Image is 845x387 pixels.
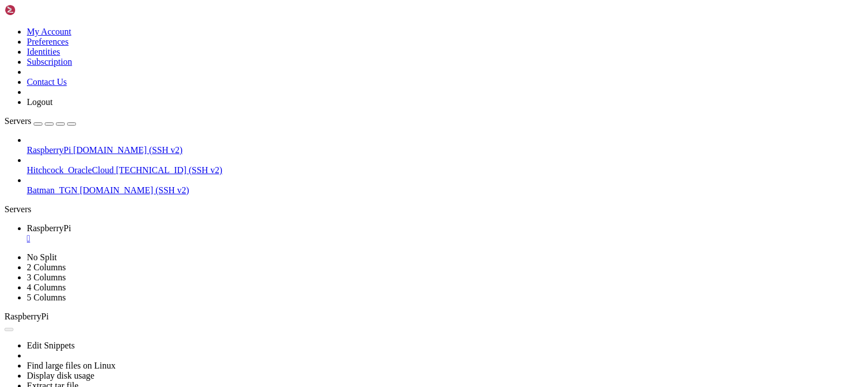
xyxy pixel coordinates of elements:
[4,4,700,14] x-row: Connecting [DOMAIN_NAME]...
[27,37,69,46] a: Preferences
[27,223,71,233] span: RaspberryPi
[27,175,841,195] li: Batman_TGN [DOMAIN_NAME] (SSH v2)
[4,312,49,321] span: RaspberryPi
[27,135,841,155] li: RaspberryPi [DOMAIN_NAME] (SSH v2)
[4,116,31,126] span: Servers
[27,185,841,195] a: Batman_TGN [DOMAIN_NAME] (SSH v2)
[27,57,72,66] a: Subscription
[116,165,222,175] span: [TECHNICAL_ID] (SSH v2)
[27,252,57,262] a: No Split
[4,14,9,23] div: (0, 1)
[27,283,66,292] a: 4 Columns
[4,4,69,16] img: Shellngn
[27,341,75,350] a: Edit Snippets
[27,77,67,87] a: Contact Us
[27,145,71,155] span: RaspberryPi
[27,293,66,302] a: 5 Columns
[27,185,78,195] span: Batman_TGN
[27,371,94,380] a: Display disk usage
[4,204,841,214] div: Servers
[27,155,841,175] li: Hitchcock_OracleCloud [TECHNICAL_ID] (SSH v2)
[27,361,116,370] a: Find large files on Linux
[27,223,841,243] a: RaspberryPi
[27,233,841,243] a: 
[27,97,53,107] a: Logout
[80,185,189,195] span: [DOMAIN_NAME] (SSH v2)
[27,165,841,175] a: Hitchcock_OracleCloud [TECHNICAL_ID] (SSH v2)
[27,47,60,56] a: Identities
[27,165,114,175] span: Hitchcock_OracleCloud
[27,262,66,272] a: 2 Columns
[27,145,841,155] a: RaspberryPi [DOMAIN_NAME] (SSH v2)
[27,273,66,282] a: 3 Columns
[27,27,72,36] a: My Account
[73,145,183,155] span: [DOMAIN_NAME] (SSH v2)
[4,116,76,126] a: Servers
